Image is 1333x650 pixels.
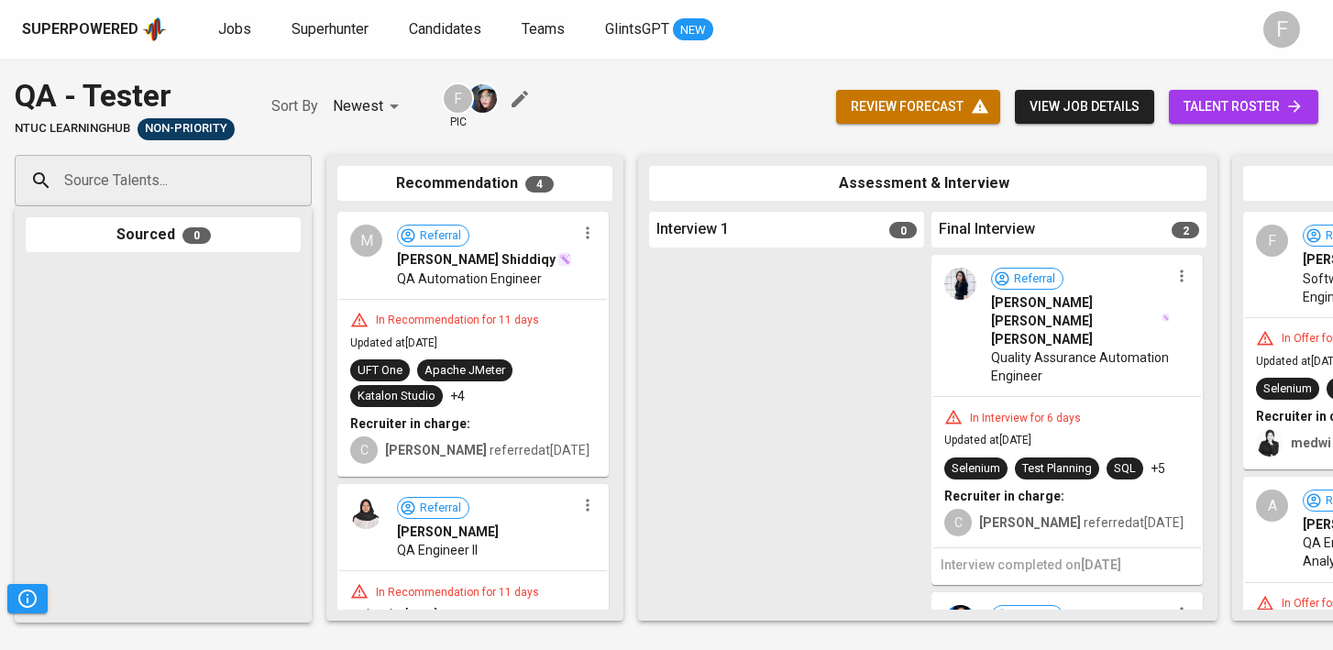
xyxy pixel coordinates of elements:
[1263,11,1300,48] div: F
[333,95,383,117] p: Newest
[138,118,235,140] div: Sufficient Talents in Pipeline
[522,20,565,38] span: Teams
[979,515,1081,530] b: [PERSON_NAME]
[931,255,1203,585] div: Referral[PERSON_NAME] [PERSON_NAME] [PERSON_NAME]Quality Assurance Automation EngineerIn Intervie...
[358,362,402,380] div: UFT One
[851,95,986,118] span: review forecast
[836,90,1000,124] button: review forecast
[522,18,568,41] a: Teams
[397,523,499,541] span: [PERSON_NAME]
[952,460,1000,478] div: Selenium
[302,179,305,182] button: Open
[450,387,465,405] p: +4
[442,83,474,115] div: F
[413,500,468,517] span: Referral
[1022,460,1092,478] div: Test Planning
[397,250,556,269] span: [PERSON_NAME] Shiddiqy
[333,90,405,124] div: Newest
[182,227,211,244] span: 0
[605,18,713,41] a: GlintsGPT NEW
[1162,314,1170,322] img: magic_wand.svg
[944,509,972,536] div: C
[1169,90,1318,124] a: talent roster
[963,411,1088,426] div: In Interview for 6 days
[979,515,1184,530] span: referred at [DATE]
[350,436,378,464] div: C
[350,608,437,621] span: Updated at [DATE]
[1007,270,1063,288] span: Referral
[1030,95,1140,118] span: view job details
[350,225,382,257] div: M
[385,443,589,457] span: referred at [DATE]
[292,18,372,41] a: Superhunter
[991,293,1160,348] span: [PERSON_NAME] [PERSON_NAME] [PERSON_NAME]
[15,120,130,138] span: NTUC LearningHub
[218,20,251,38] span: Jobs
[468,84,497,113] img: diazagista@glints.com
[1256,490,1288,522] div: A
[1007,608,1063,625] span: Referral
[1015,90,1154,124] button: view job details
[941,556,1194,576] h6: Interview completed on
[605,20,669,38] span: GlintsGPT
[944,489,1064,503] b: Recruiter in charge:
[939,219,1035,240] span: Final Interview
[350,497,382,529] img: 8c676729b09744086c57122dec807d2d.jpg
[673,21,713,39] span: NEW
[1256,429,1283,457] img: medwi@glints.com
[15,73,235,118] div: QA - Tester
[337,166,612,202] div: Recommendation
[424,362,505,380] div: Apache JMeter
[350,416,470,431] b: Recruiter in charge:
[409,18,485,41] a: Candidates
[1263,380,1312,398] div: Selenium
[397,270,542,288] span: QA Automation Engineer
[22,16,167,43] a: Superpoweredapp logo
[369,585,546,600] div: In Recommendation for 11 days
[218,18,255,41] a: Jobs
[142,16,167,43] img: app logo
[271,95,318,117] p: Sort By
[138,120,235,138] span: Non-Priority
[1114,460,1136,478] div: SQL
[397,541,478,559] span: QA Engineer II
[7,584,48,613] button: Pipeline Triggers
[337,212,609,477] div: MReferral[PERSON_NAME] ShiddiqyQA Automation EngineerIn Recommendation for 11 daysUpdated at[DATE...
[1184,95,1304,118] span: talent roster
[889,222,917,238] span: 0
[944,434,1031,446] span: Updated at [DATE]
[1291,435,1331,450] b: medwi
[369,313,546,328] div: In Recommendation for 11 days
[413,227,468,245] span: Referral
[358,388,435,405] div: Katalon Studio
[525,176,554,193] span: 4
[409,20,481,38] span: Candidates
[385,443,487,457] b: [PERSON_NAME]
[1151,459,1165,478] p: +5
[1256,225,1288,257] div: F
[442,83,474,130] div: pic
[26,217,301,253] div: Sourced
[22,19,138,40] div: Superpowered
[1172,222,1199,238] span: 2
[991,348,1170,385] span: Quality Assurance Automation Engineer
[944,268,976,300] img: 41e58975283a6a24b136cbec05c21abf.jpg
[557,252,572,267] img: magic_wand.svg
[649,166,1206,202] div: Assessment & Interview
[656,219,729,240] span: Interview 1
[944,605,976,637] img: 2949ce7d669c6a87ebe6677609fc0873.jpg
[1081,557,1121,572] span: [DATE]
[350,336,437,349] span: Updated at [DATE]
[292,20,369,38] span: Superhunter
